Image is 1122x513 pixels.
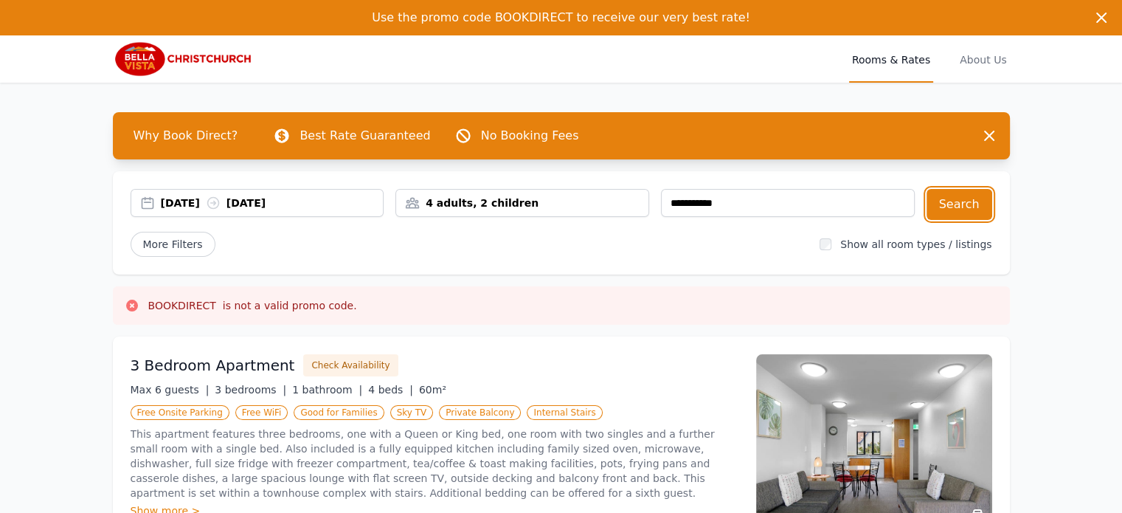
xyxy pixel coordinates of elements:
span: Max 6 guests | [131,384,209,396]
label: Show all room types / listings [840,238,991,250]
span: Sky TV [390,405,434,420]
span: Free WiFi [235,405,288,420]
button: Search [927,189,992,220]
h3: BOOKDIRECT is not a valid promo code. [148,298,357,313]
span: Free Onsite Parking [131,405,229,420]
span: Use the promo code BOOKDIRECT to receive our very best rate! [372,10,750,24]
span: Private Balcony [439,405,521,420]
p: This apartment features three bedrooms, one with a Queen or King bed, one room with two singles a... [131,427,738,500]
span: 3 bedrooms | [215,384,286,396]
button: Check Availability [303,354,398,376]
span: 4 beds | [368,384,413,396]
a: About Us [957,35,1009,83]
div: [DATE] [DATE] [161,196,384,210]
span: 60m² [419,384,446,396]
h3: 3 Bedroom Apartment [131,355,295,376]
span: 1 bathroom | [292,384,362,396]
div: 4 adults, 2 children [396,196,648,210]
span: Good for Families [294,405,384,420]
span: Why Book Direct? [122,121,250,151]
a: Rooms & Rates [849,35,933,83]
p: No Booking Fees [481,127,579,145]
p: Best Rate Guaranteed [299,127,430,145]
img: Bella Vista Christchurch [113,41,254,77]
span: More Filters [131,232,215,257]
span: Internal Stairs [527,405,602,420]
